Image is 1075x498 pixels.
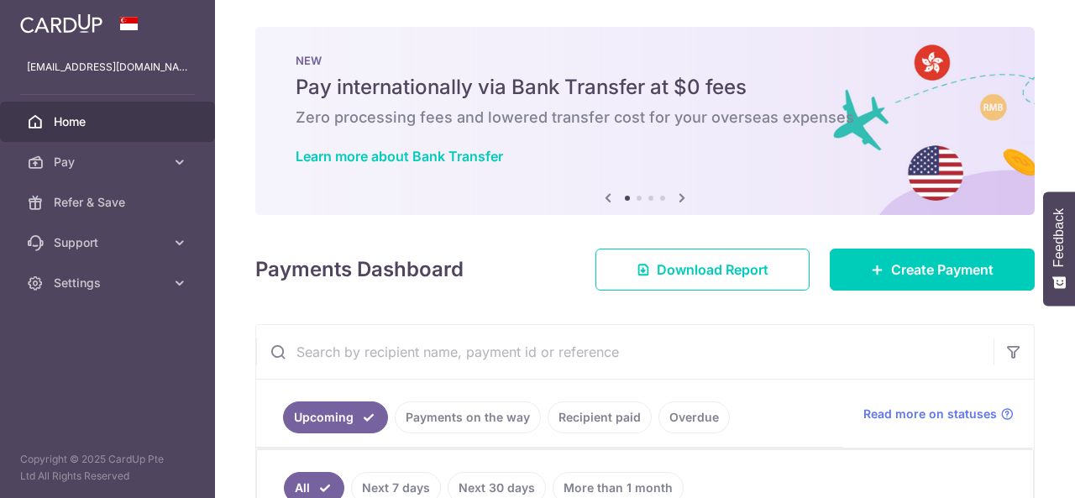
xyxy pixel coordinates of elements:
button: Feedback - Show survey [1043,191,1075,306]
span: Settings [54,275,165,291]
a: Overdue [658,401,730,433]
img: Bank transfer banner [255,27,1035,215]
span: Refer & Save [54,194,165,211]
span: Pay [54,154,165,170]
a: Download Report [595,249,810,291]
span: Feedback [1051,208,1067,267]
a: Payments on the way [395,401,541,433]
h5: Pay internationally via Bank Transfer at $0 fees [296,74,994,101]
span: Home [54,113,165,130]
span: Create Payment [891,259,994,280]
p: [EMAIL_ADDRESS][DOMAIN_NAME] [27,59,188,76]
input: Search by recipient name, payment id or reference [256,325,994,379]
a: Learn more about Bank Transfer [296,148,503,165]
a: Upcoming [283,401,388,433]
img: CardUp [20,13,102,34]
a: Read more on statuses [863,406,1014,422]
span: Read more on statuses [863,406,997,422]
a: Recipient paid [548,401,652,433]
span: Support [54,234,165,251]
h4: Payments Dashboard [255,254,464,285]
a: Create Payment [830,249,1035,291]
h6: Zero processing fees and lowered transfer cost for your overseas expenses [296,107,994,128]
p: NEW [296,54,994,67]
span: Download Report [657,259,768,280]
